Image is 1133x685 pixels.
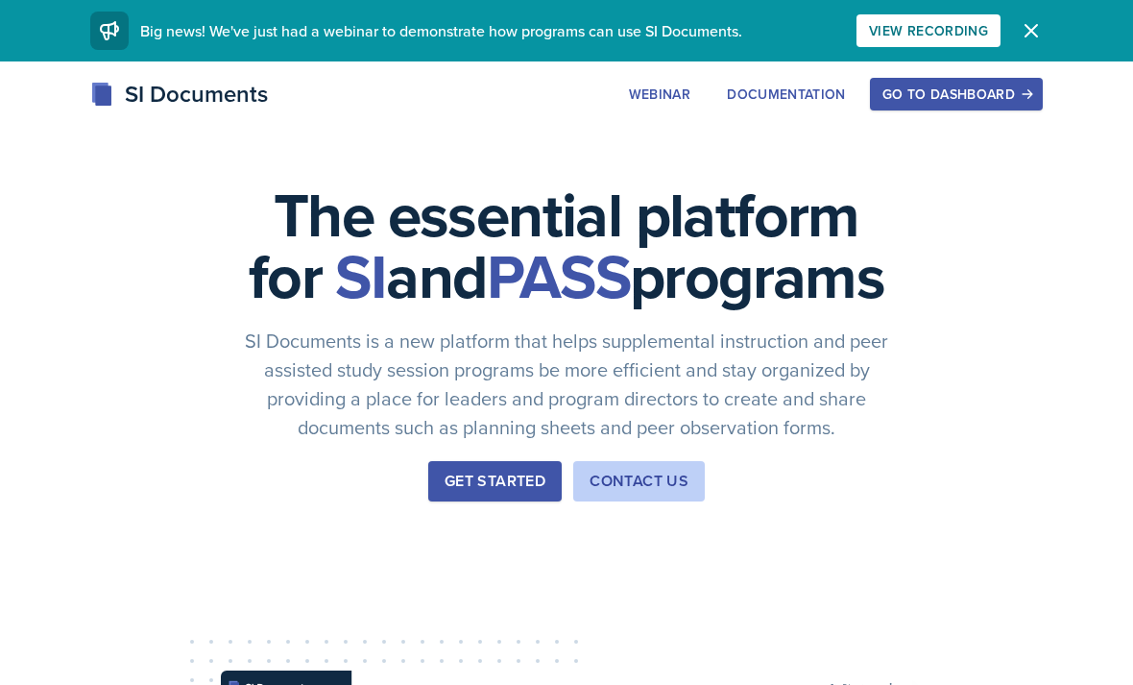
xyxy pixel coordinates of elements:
button: Get Started [428,461,562,502]
button: Webinar [616,78,703,110]
div: Go to Dashboard [882,86,1030,102]
div: View Recording [869,23,988,38]
span: Big news! We've just had a webinar to demonstrate how programs can use SI Documents. [140,20,742,41]
button: Documentation [714,78,858,110]
button: Go to Dashboard [870,78,1043,110]
div: SI Documents [90,77,268,111]
div: Webinar [629,86,690,102]
div: Contact Us [590,470,688,493]
button: View Recording [856,14,1000,47]
div: Get Started [445,470,545,493]
div: Documentation [727,86,846,102]
button: Contact Us [573,461,705,502]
